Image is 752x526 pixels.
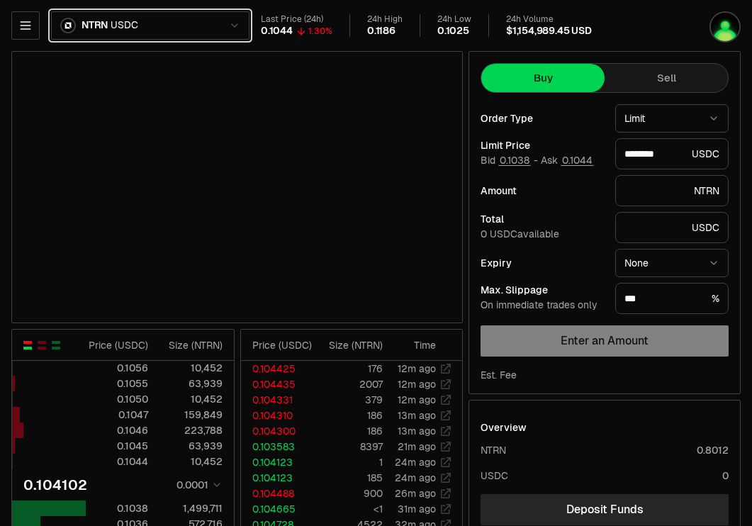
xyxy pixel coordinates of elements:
td: 900 [315,486,383,501]
div: 1,499,711 [160,501,222,515]
div: 0.1047 [86,408,148,422]
time: 12m ago [398,393,436,406]
div: 223,788 [160,423,222,437]
div: 0.1044 [261,25,293,38]
div: Max. Slippage [481,285,604,295]
div: Size ( NTRN ) [326,338,383,352]
time: 31m ago [398,503,436,515]
div: Time [395,338,436,352]
div: Limit Price [481,140,604,150]
td: 186 [315,423,383,439]
div: $1,154,989.45 USD [506,25,592,38]
time: 24m ago [395,471,436,484]
button: Show Buy Orders Only [50,340,62,351]
td: 379 [315,392,383,408]
div: USDC [481,469,508,483]
span: Ask [541,155,594,167]
td: 176 [315,361,383,376]
div: 24h Low [437,14,471,25]
div: Est. Fee [481,368,517,382]
td: 0.103583 [241,439,315,454]
time: 24m ago [395,456,436,469]
span: Bid - [481,155,538,167]
div: 63,939 [160,439,222,453]
div: 0.1038 [86,501,148,515]
button: Show Buy and Sell Orders [22,340,33,351]
time: 12m ago [398,362,436,375]
div: NTRN [615,175,729,206]
div: Total [481,214,604,224]
td: 185 [315,470,383,486]
div: 0.1056 [86,361,148,375]
time: 13m ago [398,425,436,437]
div: USDC [615,138,729,169]
time: 13m ago [398,409,436,422]
button: Buy [481,64,605,92]
div: 1.30% [308,26,332,37]
button: None [615,249,729,277]
div: 0.1044 [86,454,148,469]
img: NTRN Logo [62,19,74,32]
div: 0.1045 [86,439,148,453]
td: 186 [315,408,383,423]
td: 0.104310 [241,408,315,423]
td: 0.104435 [241,376,315,392]
td: 1 [315,454,383,470]
span: 0 USDC available [481,228,559,240]
div: Size ( NTRN ) [160,338,222,352]
div: 0.1186 [367,25,395,38]
time: 12m ago [398,378,436,391]
div: Expiry [481,258,604,268]
td: 0.104665 [241,501,315,517]
td: 0.104488 [241,486,315,501]
td: 2007 [315,376,383,392]
button: 0.1038 [498,155,531,166]
td: 8397 [315,439,383,454]
div: Amount [481,186,604,196]
div: 0.104102 [23,475,87,495]
div: % [615,283,729,314]
img: Atom Staking [711,13,739,41]
td: 0.104123 [241,470,315,486]
div: 63,939 [160,376,222,391]
div: On immediate trades only [481,299,604,312]
div: 0.1055 [86,376,148,391]
button: 0.0001 [172,476,223,493]
div: NTRN [481,443,506,457]
td: 0.104331 [241,392,315,408]
div: Price ( USDC ) [86,338,148,352]
div: 10,452 [160,454,222,469]
button: 0.1044 [561,155,594,166]
td: 0.104300 [241,423,315,439]
div: 10,452 [160,392,222,406]
a: Deposit Funds [481,494,729,525]
div: 0.1025 [437,25,469,38]
div: USDC [615,212,729,243]
td: 0.104123 [241,454,315,470]
span: NTRN [82,19,108,32]
td: <1 [315,501,383,517]
span: USDC [111,19,138,32]
div: 0.1050 [86,392,148,406]
div: 24h Volume [506,14,592,25]
button: Limit [615,104,729,133]
iframe: Financial Chart [12,52,462,323]
button: Show Sell Orders Only [36,340,47,351]
div: 24h High [367,14,403,25]
div: Last Price (24h) [261,14,332,25]
time: 26m ago [395,487,436,500]
div: 159,849 [160,408,222,422]
div: Overview [481,420,527,435]
div: 0.1046 [86,423,148,437]
time: 21m ago [398,440,436,453]
button: Sell [605,64,728,92]
div: 0 [722,469,729,483]
div: 0.8012 [697,443,729,457]
div: Order Type [481,113,604,123]
div: 10,452 [160,361,222,375]
div: Price ( USDC ) [252,338,315,352]
td: 0.104425 [241,361,315,376]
